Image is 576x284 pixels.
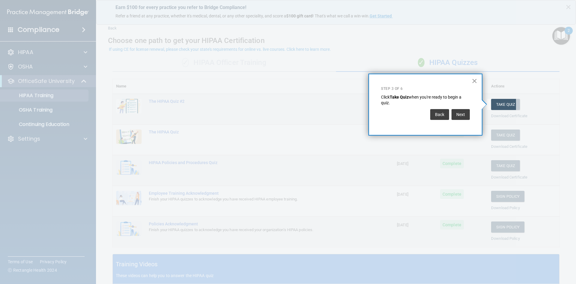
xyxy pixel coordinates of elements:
button: Next [451,109,470,120]
button: Close [472,76,477,86]
strong: Take Quiz [390,95,409,99]
p: Step 3 of 6 [381,86,470,91]
span: Click [381,95,390,99]
button: Back [430,109,449,120]
span: when you're ready to begin a quiz. [381,95,462,105]
button: Take Quiz [491,99,520,110]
